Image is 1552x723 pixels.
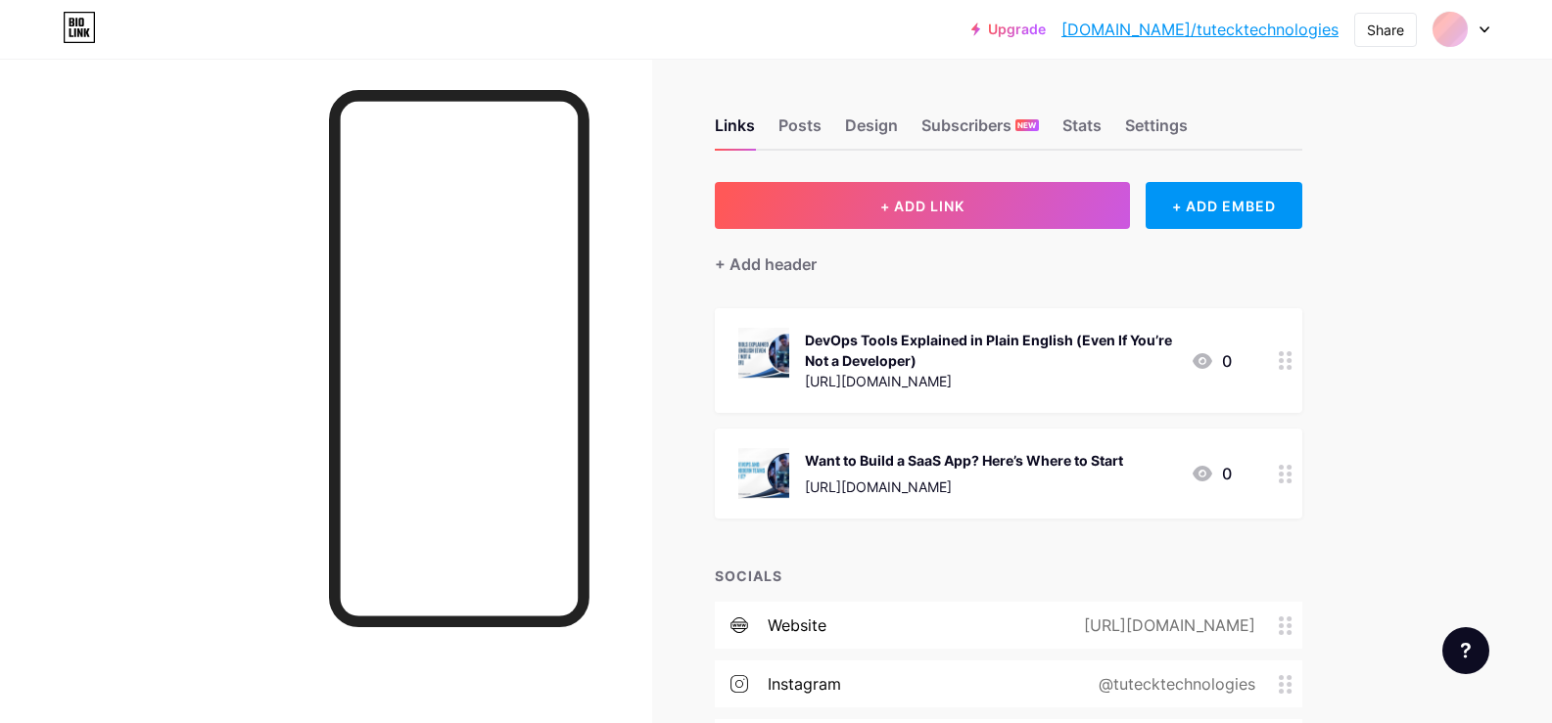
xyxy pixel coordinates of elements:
span: + ADD LINK [880,198,964,214]
img: Want to Build a SaaS App? Here’s Where to Start [738,448,789,499]
div: Settings [1125,113,1188,149]
div: [URL][DOMAIN_NAME] [805,476,1123,497]
button: + ADD LINK [715,182,1131,229]
div: [URL][DOMAIN_NAME] [1053,613,1279,637]
div: Design [845,113,898,149]
div: 0 [1191,349,1232,373]
a: [DOMAIN_NAME]/tutecktechnologies [1061,18,1339,41]
div: Subscribers [921,113,1039,149]
div: website [768,613,826,637]
div: Links [715,113,755,149]
div: Want to Build a SaaS App? Here’s Where to Start [805,450,1123,471]
a: Upgrade [971,22,1046,37]
div: 0 [1191,462,1232,485]
div: Posts [778,113,822,149]
div: SOCIALS [715,565,1302,586]
div: instagram [768,672,841,696]
div: Stats [1062,113,1102,149]
div: [URL][DOMAIN_NAME] [805,371,1175,391]
div: + ADD EMBED [1146,182,1301,229]
div: DevOps Tools Explained in Plain English (Even If You’re Not a Developer) [805,330,1175,371]
img: DevOps Tools Explained in Plain English (Even If You’re Not a Developer) [738,328,789,379]
div: Share [1367,20,1404,40]
span: NEW [1017,119,1036,131]
div: + Add header [715,252,817,276]
div: @tutecktechnologies [1067,672,1279,696]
